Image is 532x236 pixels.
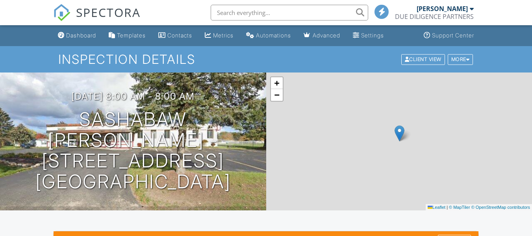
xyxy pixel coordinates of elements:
[202,28,237,43] a: Metrics
[350,28,387,43] a: Settings
[361,32,384,39] div: Settings
[106,28,149,43] a: Templates
[271,89,283,101] a: Zoom out
[395,125,404,141] img: Marker
[417,5,468,13] div: [PERSON_NAME]
[449,205,470,210] a: © MapTiler
[117,32,146,39] div: Templates
[400,56,447,62] a: Client View
[274,78,279,88] span: +
[55,28,99,43] a: Dashboard
[274,90,279,100] span: −
[211,5,368,20] input: Search everything...
[53,4,70,21] img: The Best Home Inspection Software - Spectora
[421,28,477,43] a: Support Center
[448,54,473,65] div: More
[155,28,195,43] a: Contacts
[428,205,445,210] a: Leaflet
[256,32,291,39] div: Automations
[447,205,448,210] span: |
[313,32,340,39] div: Advanced
[66,32,96,39] div: Dashboard
[401,54,445,65] div: Client View
[395,13,474,20] div: DUE DILIGENCE PARTNERS
[243,28,294,43] a: Automations (Basic)
[13,109,254,192] h1: Sashabaw [PERSON_NAME] - [STREET_ADDRESS] [GEOGRAPHIC_DATA]
[271,77,283,89] a: Zoom in
[213,32,234,39] div: Metrics
[76,4,141,20] span: SPECTORA
[300,28,343,43] a: Advanced
[71,91,195,102] h3: [DATE] 8:00 am - 8:00 am
[432,32,474,39] div: Support Center
[53,11,141,27] a: SPECTORA
[471,205,530,210] a: © OpenStreetMap contributors
[58,52,474,66] h1: Inspection Details
[167,32,192,39] div: Contacts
